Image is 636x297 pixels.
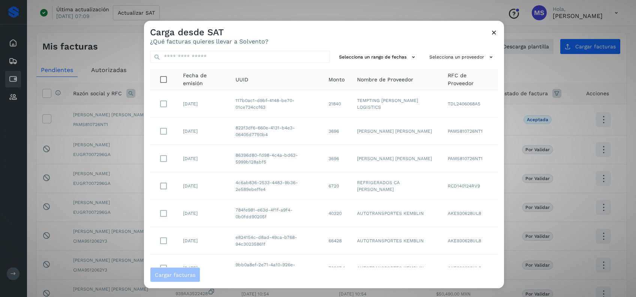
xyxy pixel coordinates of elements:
[351,90,442,117] td: TEMPTING [PERSON_NAME] LOGISTICS
[322,254,351,282] td: 78967.4
[322,172,351,199] td: 6720
[448,72,492,87] span: RFC de Proveedor
[442,145,498,172] td: PAMS810726NT1
[229,172,323,199] td: 4c6ab836-2533-4483-9b36-2e589ebeffe4
[328,75,345,83] span: Monto
[229,90,323,117] td: 117b0ac1-d9bf-4148-be70-01ce734ccf63
[177,117,229,145] td: [DATE]
[229,145,323,172] td: 86396d80-fd98-4c4a-bd63-5999b128abf5
[351,117,442,145] td: [PERSON_NAME] [PERSON_NAME]
[183,72,223,87] span: Fecha de emisión
[322,145,351,172] td: 3696
[177,145,229,172] td: [DATE]
[177,90,229,117] td: [DATE]
[336,51,420,63] button: Selecciona un rango de fechas
[235,75,248,83] span: UUID
[351,172,442,199] td: REFRIGERADOS CA [PERSON_NAME]
[442,172,498,199] td: RCD140124RV9
[322,227,351,254] td: 66428
[442,90,498,117] td: TDL2406068A5
[229,117,323,145] td: 822f3df6-660e-4131-b4e3-06405d7750b4
[177,254,229,282] td: [DATE]
[351,145,442,172] td: [PERSON_NAME] [PERSON_NAME]
[357,75,413,83] span: Nombre de Proveedor
[150,37,268,45] p: ¿Qué facturas quieres llevar a Solvento?
[177,227,229,254] td: [DATE]
[177,172,229,199] td: [DATE]
[322,117,351,145] td: 3696
[177,199,229,227] td: [DATE]
[229,254,323,282] td: 9bb0a8ef-2e71-4a10-926e-ff47aff07d0f
[322,90,351,117] td: 21840
[150,27,268,38] h3: Carga desde SAT
[442,199,498,227] td: AKE930628UL8
[426,51,498,63] button: Selecciona un proveedor
[229,199,323,227] td: 784fe981-e63d-4f1f-a9f4-0b0fdd90205f
[322,199,351,227] td: 40320
[442,227,498,254] td: AKE930628UL8
[442,254,498,282] td: AKE930628UL8
[150,267,200,282] button: Cargar facturas
[351,199,442,227] td: AUTOTRANSPORTES KEMBLIN
[442,117,498,145] td: PAMS810726NT1
[229,227,323,254] td: e824154c-d8ad-49ca-b768-94c30235861f
[351,254,442,282] td: AUTOTRANSPORTES KEMBLIN
[155,272,195,277] span: Cargar facturas
[351,227,442,254] td: AUTOTRANSPORTES KEMBLIN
